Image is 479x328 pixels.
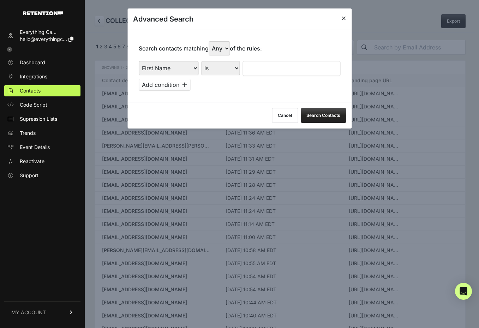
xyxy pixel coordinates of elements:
[23,11,63,15] img: Retention.com
[20,158,44,165] span: Reactivate
[20,130,36,137] span: Trends
[4,113,80,125] a: Supression Lists
[4,302,80,323] a: MY ACCOUNT
[139,79,190,91] button: Add condition
[4,99,80,111] a: Code Script
[4,57,80,68] a: Dashboard
[20,172,38,179] span: Support
[20,115,57,123] span: Supression Lists
[272,108,298,123] button: Cancel
[4,156,80,167] a: Reactivate
[20,73,47,80] span: Integrations
[139,41,262,55] p: Search contacts matching of the rules:
[301,108,346,123] button: Search Contacts
[20,29,73,36] div: Everything Ca...
[20,59,45,66] span: Dashboard
[11,309,46,316] span: MY ACCOUNT
[455,283,472,300] div: Open Intercom Messenger
[133,14,193,24] h3: Advanced Search
[4,127,80,139] a: Trends
[4,26,80,45] a: Everything Ca... hello@everythingc...
[20,144,50,151] span: Event Details
[4,142,80,153] a: Event Details
[4,71,80,82] a: Integrations
[20,36,67,42] span: hello@everythingc...
[20,87,41,94] span: Contacts
[4,85,80,96] a: Contacts
[20,101,47,108] span: Code Script
[4,170,80,181] a: Support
